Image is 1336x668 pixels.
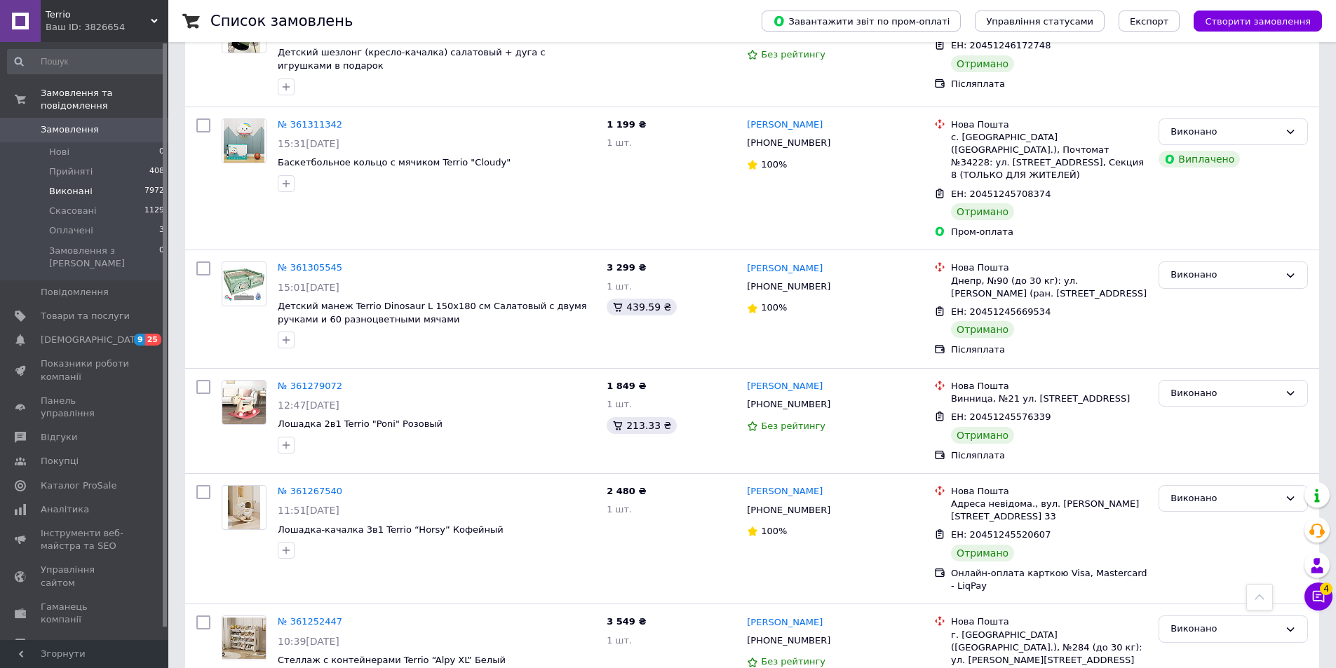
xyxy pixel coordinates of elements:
[49,165,93,178] span: Прийняті
[975,11,1105,32] button: Управління статусами
[986,16,1093,27] span: Управління статусами
[49,245,159,270] span: Замовлення з [PERSON_NAME]
[41,455,79,468] span: Покупці
[49,224,93,237] span: Оплачені
[278,505,339,516] span: 11:51[DATE]
[607,262,646,273] span: 3 299 ₴
[1119,11,1180,32] button: Експорт
[951,118,1147,131] div: Нова Пошта
[951,78,1147,90] div: Післяплата
[747,380,823,393] a: [PERSON_NAME]
[222,485,266,530] a: Фото товару
[761,49,825,60] span: Без рейтингу
[951,498,1147,523] div: Адреса невідома., вул. [PERSON_NAME][STREET_ADDRESS] 33
[607,486,646,496] span: 2 480 ₴
[744,632,833,650] div: [PHONE_NUMBER]
[41,503,89,516] span: Аналітика
[1170,622,1279,636] div: Виконано
[1159,151,1240,168] div: Виплачено
[144,185,164,198] span: 7972
[951,380,1147,393] div: Нова Пошта
[41,357,130,383] span: Показники роботи компанії
[607,399,632,409] span: 1 шт.
[951,203,1014,220] div: Отримано
[607,504,632,514] span: 1 шт.
[951,545,1014,561] div: Отримано
[41,334,144,346] span: [DEMOGRAPHIC_DATA]
[607,299,677,315] div: 439.59 ₴
[278,47,546,71] a: Детский шезлонг (кресло-качалка) салатовый + дуга с игрушками в подарок
[49,205,97,217] span: Скасовані
[49,146,69,158] span: Нові
[46,8,151,21] span: Terrio
[1170,125,1279,139] div: Виконано
[951,306,1051,317] span: ЕН: 20451245669534
[761,526,787,536] span: 100%
[744,134,833,152] div: [PHONE_NUMBER]
[761,421,825,431] span: Без рейтингу
[159,146,164,158] span: 0
[222,618,266,659] img: Фото товару
[607,635,632,646] span: 1 шт.
[222,118,266,163] a: Фото товару
[747,616,823,629] a: [PERSON_NAME]
[224,119,264,163] img: Фото товару
[134,334,145,346] span: 9
[1304,582,1332,611] button: Чат з покупцем4
[278,282,339,293] span: 15:01[DATE]
[278,119,342,130] a: № 361311342
[1194,11,1322,32] button: Створити замовлення
[222,615,266,660] a: Фото товару
[951,567,1147,592] div: Онлайн-оплата карткою Visa, Mastercard - LiqPay
[1205,16,1311,27] span: Створити замовлення
[951,343,1147,356] div: Післяплата
[1170,491,1279,506] div: Виконано
[1170,386,1279,401] div: Виконано
[951,275,1147,300] div: Днепр, №90 (до 30 кг): ул. [PERSON_NAME] (ран. [STREET_ADDRESS]
[159,224,164,237] span: 3
[144,205,164,217] span: 1129
[744,395,833,414] div: [PHONE_NUMBER]
[222,381,266,424] img: Фото товару
[149,165,164,178] span: 408
[951,485,1147,498] div: Нова Пошта
[222,267,266,302] img: Фото товару
[278,157,511,168] span: Баскетбольное кольцо с мячиком Terrio "Cloudy"
[1170,268,1279,282] div: Виконано
[761,159,787,170] span: 100%
[1130,16,1169,27] span: Експорт
[278,138,339,149] span: 15:31[DATE]
[761,302,787,313] span: 100%
[951,131,1147,182] div: с. [GEOGRAPHIC_DATA] ([GEOGRAPHIC_DATA].), Почтомат №34228: ул. [STREET_ADDRESS], Секция 8 (ТОЛЬК...
[951,321,1014,338] div: Отримано
[762,11,961,32] button: Завантажити звіт по пром-оплаті
[41,564,130,589] span: Управління сайтом
[278,655,506,665] a: Стеллаж с контейнерами Terrio “Alpy XL” Белый
[278,400,339,411] span: 12:47[DATE]
[278,262,342,273] a: № 361305545
[41,527,130,552] span: Інструменти веб-майстра та SEO
[41,395,130,420] span: Панель управління
[41,601,130,626] span: Гаманець компанії
[951,189,1051,199] span: ЕН: 20451245708374
[228,486,261,529] img: Фото товару
[951,411,1051,422] span: ЕН: 20451245576339
[41,87,168,112] span: Замовлення та повідомлення
[222,261,266,306] a: Фото товару
[278,418,443,429] a: Лошадка 2в1 Terrio "Poni" Розовый
[747,118,823,132] a: [PERSON_NAME]
[278,486,342,496] a: № 361267540
[41,479,116,492] span: Каталог ProSale
[278,301,587,325] a: Детский манеж Terrio Dinosaur L 150х180 см Салатовый с двумя ручками и 60 разноцветными мячами
[1320,582,1332,595] span: 4
[278,636,339,647] span: 10:39[DATE]
[278,616,342,627] a: № 361252447
[607,381,646,391] span: 1 849 ₴
[761,656,825,667] span: Без рейтингу
[951,55,1014,72] div: Отримано
[744,501,833,519] div: [PHONE_NUMBER]
[607,616,646,627] span: 3 549 ₴
[41,310,130,322] span: Товари та послуги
